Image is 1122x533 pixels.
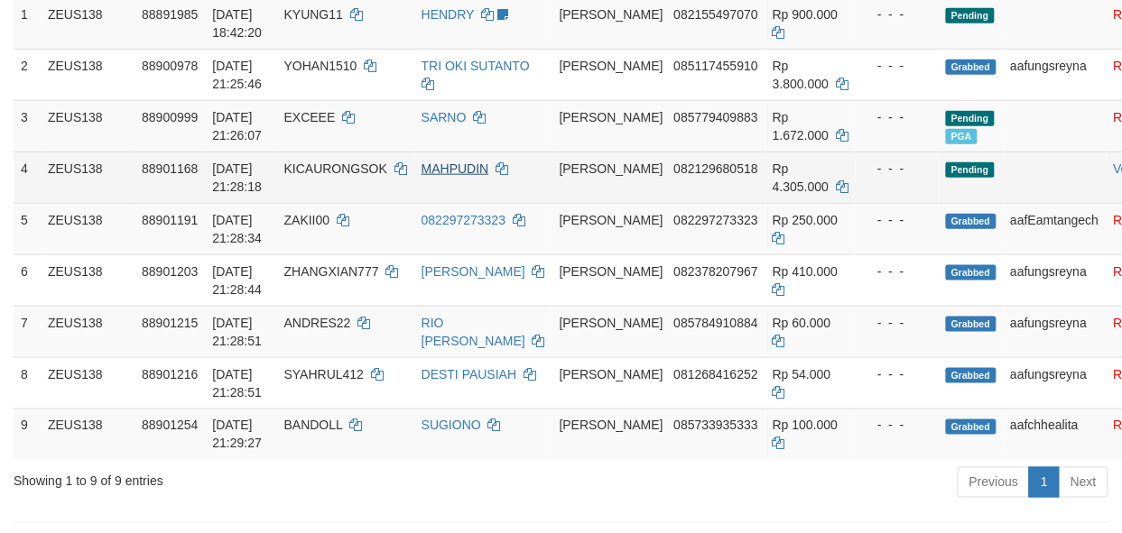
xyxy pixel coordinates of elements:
[674,316,758,330] span: Copy 085784910884 to clipboard
[863,5,932,23] div: - - -
[142,59,198,73] span: 88900978
[1059,467,1108,498] a: Next
[674,59,758,73] span: Copy 085117455910 to clipboard
[560,59,663,73] span: [PERSON_NAME]
[560,161,663,176] span: [PERSON_NAME]
[284,264,379,279] span: ZHANGXIAN777
[284,161,387,176] span: KICAURONGSOK
[284,367,364,381] span: SYAHRUL412
[773,59,829,91] span: Rp 3.800.000
[284,7,343,22] span: KYUNG11
[1004,409,1107,460] td: aafchhealita
[1004,357,1107,409] td: aafungsreyna
[1004,203,1107,254] td: aafEamtangech
[41,357,134,409] td: ZEUS138
[14,152,41,203] td: 4
[863,262,932,280] div: - - -
[773,110,829,142] span: Rp 1.672.000
[41,49,134,100] td: ZEUS138
[212,59,262,91] span: [DATE] 21:25:46
[1004,254,1107,306] td: aafungsreyna
[142,367,198,381] span: 88901216
[14,357,41,409] td: 8
[674,161,758,176] span: Copy 082129680518 to clipboard
[422,110,467,124] a: SARNO
[946,317,997,332] span: Grabbed
[773,7,838,22] span: Rp 900.000
[1004,49,1107,100] td: aafungsreyna
[863,160,932,178] div: - - -
[863,211,932,229] div: - - -
[560,367,663,381] span: [PERSON_NAME]
[212,264,262,297] span: [DATE] 21:28:44
[863,365,932,383] div: - - -
[560,264,663,279] span: [PERSON_NAME]
[773,316,831,330] span: Rp 60.000
[422,264,525,279] a: [PERSON_NAME]
[14,306,41,357] td: 7
[142,213,198,227] span: 88901191
[422,213,505,227] a: 082297273323
[14,409,41,460] td: 9
[41,152,134,203] td: ZEUS138
[773,418,838,433] span: Rp 100.000
[1029,467,1060,498] a: 1
[1004,306,1107,357] td: aafungsreyna
[284,110,336,124] span: EXCEEE
[674,213,758,227] span: Copy 082297273323 to clipboard
[863,108,932,126] div: - - -
[142,418,198,433] span: 88901254
[422,161,489,176] a: MAHPUDIN
[674,7,758,22] span: Copy 082155497070 to clipboard
[946,162,995,178] span: Pending
[560,7,663,22] span: [PERSON_NAME]
[946,111,995,126] span: Pending
[863,57,932,75] div: - - -
[422,367,517,381] a: DESTI PAUSIAH
[212,161,262,194] span: [DATE] 21:28:18
[863,314,932,332] div: - - -
[946,368,997,383] span: Grabbed
[422,418,481,433] a: SUGIONO
[674,264,758,279] span: Copy 082378207967 to clipboard
[212,213,262,245] span: [DATE] 21:28:34
[142,161,198,176] span: 88901168
[773,161,829,194] span: Rp 4.305.000
[946,129,978,144] span: Marked by aafchomsokheang
[212,110,262,142] span: [DATE] 21:26:07
[284,316,351,330] span: ANDRES22
[773,367,831,381] span: Rp 54.000
[142,7,198,22] span: 88891985
[422,7,475,22] a: HENDRY
[560,418,663,433] span: [PERSON_NAME]
[41,254,134,306] td: ZEUS138
[674,418,758,433] span: Copy 085733935333 to clipboard
[41,203,134,254] td: ZEUS138
[284,418,343,433] span: BANDOLL
[41,100,134,152] td: ZEUS138
[142,110,198,124] span: 88900999
[946,60,997,75] span: Grabbed
[560,213,663,227] span: [PERSON_NAME]
[14,49,41,100] td: 2
[41,306,134,357] td: ZEUS138
[142,316,198,330] span: 88901215
[14,203,41,254] td: 5
[14,254,41,306] td: 6
[946,419,997,435] span: Grabbed
[946,265,997,280] span: Grabbed
[284,59,357,73] span: YOHAN1510
[674,367,758,381] span: Copy 081268416252 to clipboard
[14,465,454,491] div: Showing 1 to 9 of 9 entries
[422,316,525,348] a: RIO [PERSON_NAME]
[212,7,262,40] span: [DATE] 18:42:20
[946,8,995,23] span: Pending
[284,213,330,227] span: ZAKII00
[773,213,838,227] span: Rp 250.000
[14,100,41,152] td: 3
[142,264,198,279] span: 88901203
[41,409,134,460] td: ZEUS138
[863,417,932,435] div: - - -
[674,110,758,124] span: Copy 085779409883 to clipboard
[422,59,530,73] a: TRI OKI SUTANTO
